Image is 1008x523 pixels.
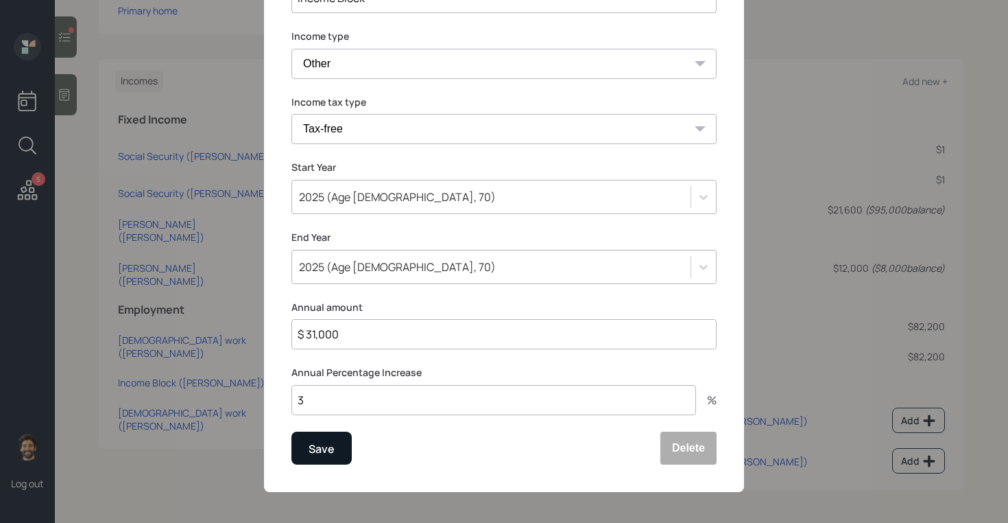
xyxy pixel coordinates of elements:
[291,366,717,380] label: Annual Percentage Increase
[291,95,717,109] label: Income tax type
[291,231,717,244] label: End Year
[291,432,352,465] button: Save
[291,301,717,314] label: Annual amount
[291,161,717,174] label: Start Year
[291,30,717,43] label: Income type
[696,395,717,406] div: %
[660,432,717,465] button: Delete
[299,259,496,275] div: 2025 (Age [DEMOGRAPHIC_DATA], 70)
[309,439,335,458] div: Save
[299,189,496,205] div: 2025 (Age [DEMOGRAPHIC_DATA], 70)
